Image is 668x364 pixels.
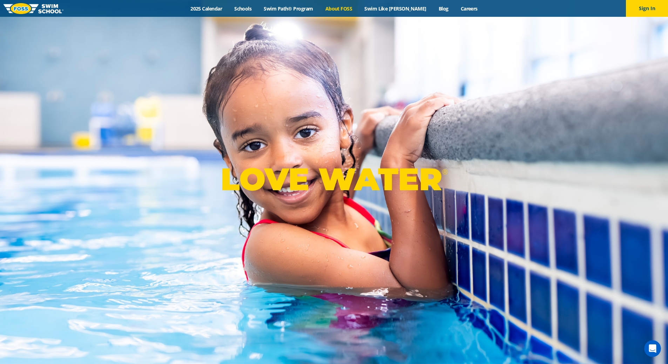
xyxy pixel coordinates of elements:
a: 2025 Calendar [184,5,228,12]
sup: ® [442,167,447,176]
a: Blog [432,5,454,12]
a: Swim Path® Program [258,5,319,12]
a: Careers [454,5,484,12]
a: Swim Like [PERSON_NAME] [358,5,433,12]
img: FOSS Swim School Logo [4,3,63,14]
a: Schools [228,5,258,12]
a: About FOSS [319,5,358,12]
iframe: Intercom live chat [644,340,661,357]
p: LOVE WATER [221,160,447,198]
